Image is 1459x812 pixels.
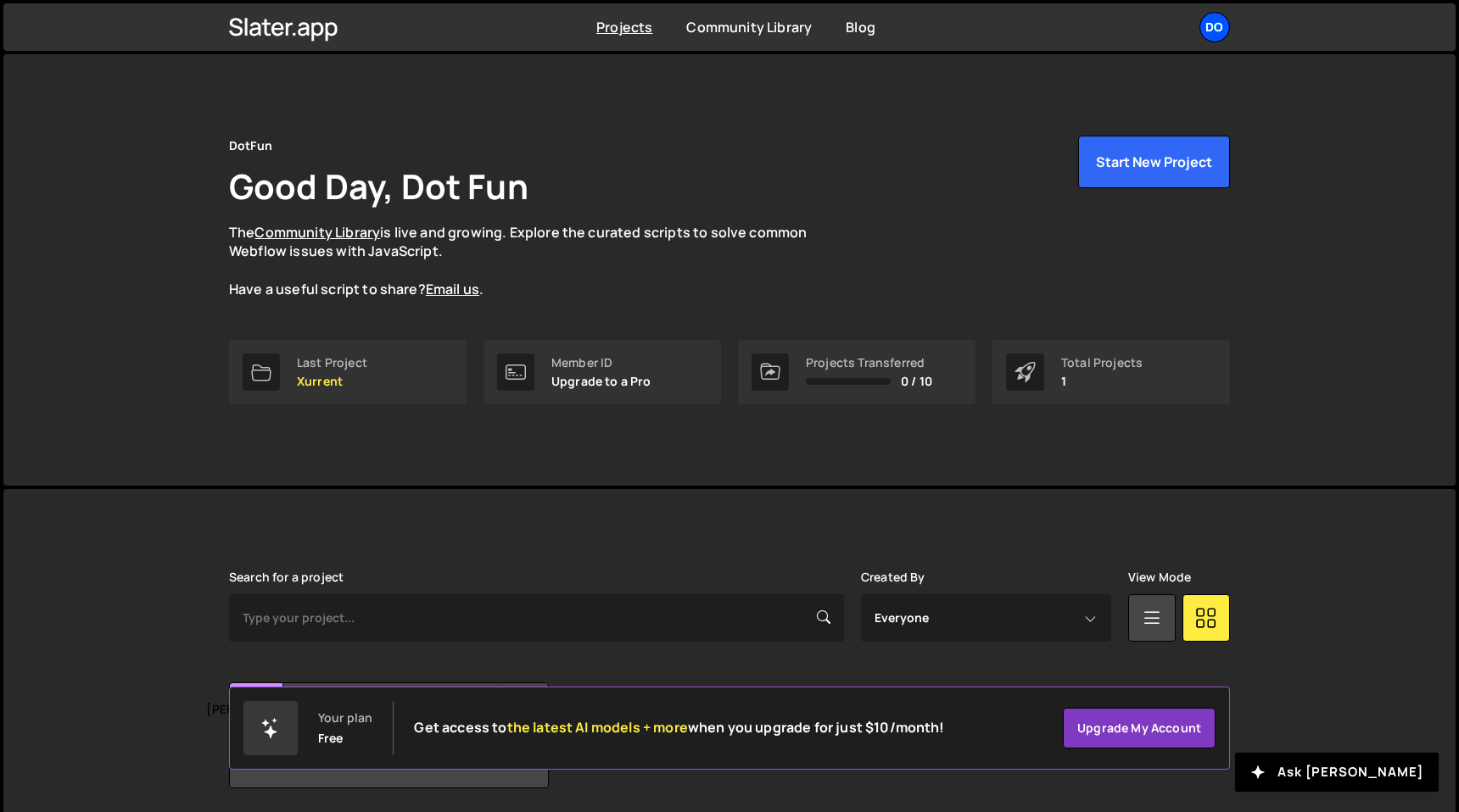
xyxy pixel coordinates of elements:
a: [PERSON_NAME] Xurrent Created by Dot Fun 17 pages, last updated by Dot Fun [DATE] [229,682,549,788]
div: Last Project [297,356,367,370]
div: Your plan [318,711,372,725]
div: Projects Transferred [806,356,932,370]
a: Community Library [686,18,812,36]
p: Upgrade to a Pro [551,375,651,388]
button: Ask [PERSON_NAME] [1235,753,1439,792]
p: Xurrent [297,375,367,388]
div: Member ID [551,356,651,370]
input: Type your project... [229,594,844,642]
a: Community Library [254,223,380,242]
label: Search for a project [229,570,344,584]
label: Created By [861,570,925,584]
p: 1 [1061,375,1143,388]
a: Blog [846,18,875,36]
a: Last Project Xurrent [229,340,467,404]
h1: Good Day, Dot Fun [229,163,528,209]
a: Upgrade my account [1063,708,1216,748]
div: [PERSON_NAME] [230,683,283,737]
label: View Mode [1128,570,1191,584]
div: Total Projects [1061,356,1143,370]
h2: Get access to when you upgrade for just $10/month! [414,720,944,736]
a: Projects [596,18,652,36]
div: Free [318,731,344,745]
div: DotFun [229,136,272,156]
a: Email us [426,280,479,298]
a: Do [1199,12,1230,42]
span: 0 / 10 [901,375,932,388]
span: the latest AI models + more [507,718,688,737]
button: Start New Project [1078,136,1230,188]
p: The is live and growing. Explore the curated scripts to solve common Webflow issues with JavaScri... [229,223,840,299]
